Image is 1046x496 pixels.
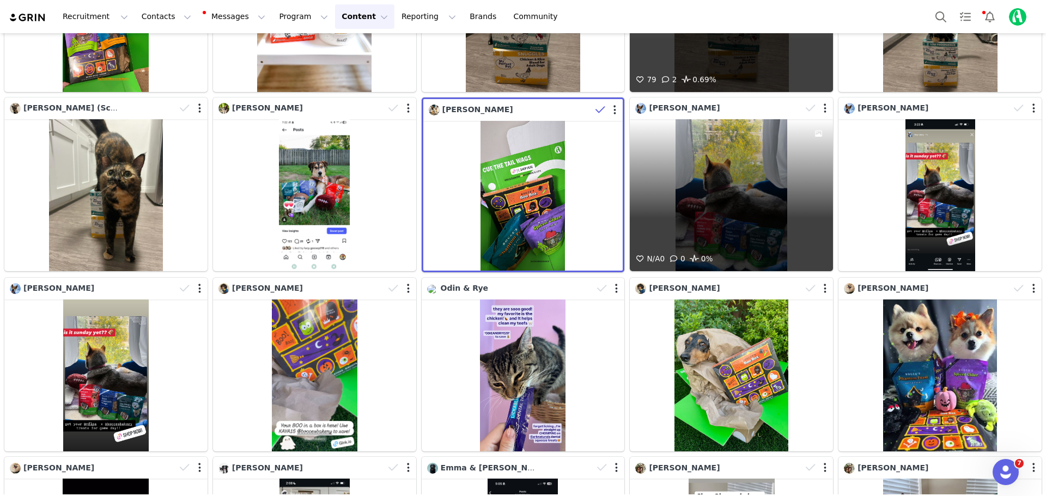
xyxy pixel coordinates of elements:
span: [PERSON_NAME] [442,105,513,114]
img: 39ed671a-8e18-492b-ba48-270470d6d42f.png [1009,8,1026,26]
img: 0d82338c-c9e3-426f-bd33-9f76dbc92fd0.jpg [427,285,438,293]
img: 61f773c2-00c2-4d26-9cd4-7c7133fecb6c.jpg [10,463,21,474]
span: [PERSON_NAME] [23,284,94,292]
img: f7669515-5698-40e7-b822-f3dbe48f655a--s.jpg [844,463,855,474]
img: bfa5f413-9f69-4d8d-94a2-0a5ec51defe9--s.jpg [218,283,229,294]
img: 54cf0a53-350e-41eb-a347-f55cff5f6f52.jpg [844,103,855,114]
span: 2 [659,75,677,84]
span: [PERSON_NAME] [23,463,94,472]
span: Emma & [PERSON_NAME] [441,463,550,472]
button: Reporting [395,4,463,29]
span: 0 [634,254,665,263]
button: Recruitment [56,4,135,29]
button: Messages [198,4,272,29]
button: Profile [1002,8,1037,26]
button: Search [929,4,953,29]
span: [PERSON_NAME] [232,103,303,112]
span: [PERSON_NAME] [858,284,928,292]
button: Notifications [978,4,1002,29]
img: a7f7e3a6-486b-440b-8e07-a5709f5fe6c8.jpg [429,105,440,115]
img: 0b161c7c-9146-460a-ba10-0e880d4978e3.jpg [218,463,229,474]
img: 54cf0a53-350e-41eb-a347-f55cff5f6f52.jpg [635,103,646,114]
a: Tasks [953,4,977,29]
span: [PERSON_NAME] [232,284,303,292]
span: 79 [634,75,656,84]
span: Odin & Rye [441,284,488,292]
span: 0 [667,254,685,263]
iframe: Intercom live chat [993,459,1019,485]
span: [PERSON_NAME] [649,103,720,112]
img: 2368146b-0cb1-40c2-ba51-d8590db50410.jpg [10,103,21,114]
a: Community [507,4,569,29]
span: 0% [688,253,713,266]
button: Content [335,4,394,29]
button: Contacts [135,4,198,29]
span: [PERSON_NAME] [858,103,928,112]
img: grin logo [9,13,47,23]
span: [PERSON_NAME] [232,463,303,472]
span: [PERSON_NAME] [649,463,720,472]
img: f7669515-5698-40e7-b822-f3dbe48f655a--s.jpg [635,463,646,474]
img: 99ed0388-8800-4f17-b7aa-f1a3c0f14bb9.jpg [218,103,229,114]
button: Program [272,4,335,29]
span: [PERSON_NAME] (Screamy Beany) [23,103,170,112]
span: [PERSON_NAME] [858,463,928,472]
img: 54cf0a53-350e-41eb-a347-f55cff5f6f52.jpg [10,283,21,294]
span: [PERSON_NAME] [649,284,720,292]
span: N/A [634,254,660,263]
img: 61f773c2-00c2-4d26-9cd4-7c7133fecb6c.jpg [844,283,855,294]
img: bfa5f413-9f69-4d8d-94a2-0a5ec51defe9--s.jpg [635,283,646,294]
a: Brands [463,4,506,29]
span: 0.69% [679,74,716,87]
span: 7 [1015,459,1024,468]
img: 7b089506-048c-491d-826d-41451a725f47.jpg [427,463,438,474]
